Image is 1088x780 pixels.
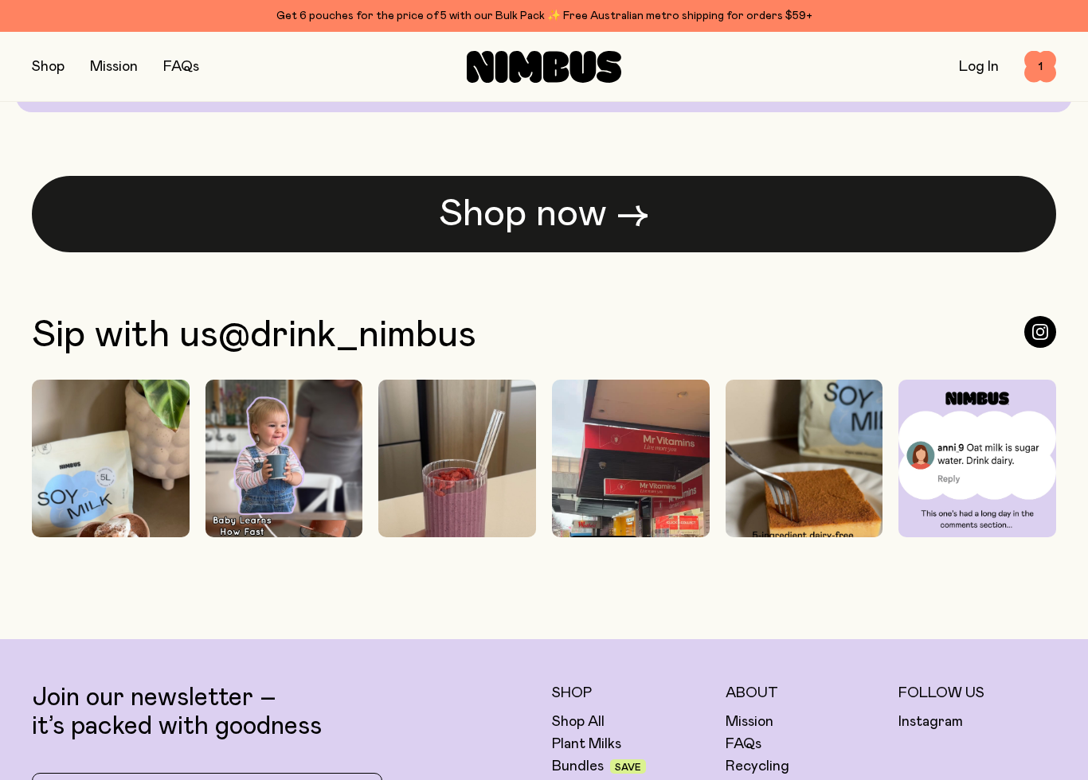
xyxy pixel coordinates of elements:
[552,735,621,754] a: Plant Milks
[218,316,476,354] a: @drink_nimbus
[552,757,604,776] a: Bundles
[552,684,710,703] h5: Shop
[32,6,1056,25] div: Get 6 pouches for the price of 5 with our Bulk Pack ✨ Free Australian metro shipping for orders $59+
[959,60,999,74] a: Log In
[898,712,963,731] a: Instagram
[90,60,138,74] a: Mission
[726,757,789,776] a: Recycling
[163,60,199,74] a: FAQs
[726,684,883,703] h5: About
[1024,51,1056,83] button: 1
[32,316,476,354] h2: Sip with us
[32,380,190,659] img: 533122485_18043710842644474_7636016323818866980_n.jpg
[205,380,363,659] img: 532017680_18043710653644474_3440145783835071378_n.jpg
[552,712,605,731] a: Shop All
[378,380,536,659] img: 531668055_18043710533644474_8015833134519144173_n.jpg
[726,380,883,659] img: 528688359_18043121924644474_5866085456797244500_n.jpg
[552,380,710,659] img: 530272981_9758470827588232_7262329382067498271_n.jpg
[32,176,1056,252] a: Shop now →
[615,762,641,772] span: Save
[32,684,536,741] p: Join our newsletter – it’s packed with goodness
[898,380,1056,576] img: 527609403_18042905285644474_9116489612152162020_n.jpg
[726,735,761,754] a: FAQs
[898,684,1056,703] h5: Follow Us
[726,712,773,731] a: Mission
